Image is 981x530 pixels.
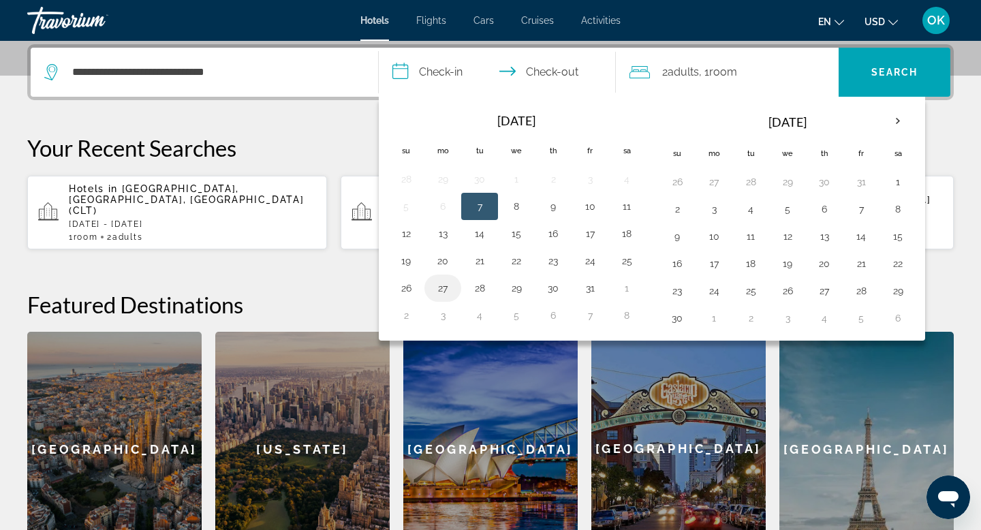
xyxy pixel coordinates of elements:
button: Day 3 [432,306,454,325]
button: Day 24 [703,281,725,300]
button: Day 29 [887,281,909,300]
span: 2 [662,63,699,82]
button: Day 13 [813,227,835,246]
button: Day 7 [579,306,601,325]
button: Day 2 [740,309,762,328]
button: Hotels in [GEOGRAPHIC_DATA], [GEOGRAPHIC_DATA], [GEOGRAPHIC_DATA] (CLT)[DATE] - [DATE]1Room2Adults [27,175,327,250]
span: Flights [416,15,446,26]
button: Day 17 [579,224,601,243]
span: Hotels in [69,183,118,194]
button: Day 22 [505,251,527,270]
button: Day 27 [703,172,725,191]
button: Day 7 [469,197,490,216]
button: Day 1 [703,309,725,328]
button: Day 5 [395,197,417,216]
button: Change language [818,12,844,31]
button: Day 8 [887,200,909,219]
table: Right calendar grid [659,106,916,332]
button: Day 25 [616,251,638,270]
span: Search [871,67,918,78]
button: Day 11 [616,197,638,216]
table: Left calendar grid [388,106,645,329]
button: Day 26 [666,172,688,191]
button: Day 14 [850,227,872,246]
button: Search [839,48,950,97]
button: User Menu [918,6,954,35]
button: Day 5 [850,309,872,328]
button: Day 12 [395,224,417,243]
button: Day 9 [542,197,564,216]
button: Day 13 [432,224,454,243]
button: Day 5 [505,306,527,325]
span: OK [927,14,945,27]
button: Day 29 [505,279,527,298]
button: Day 24 [579,251,601,270]
button: Change currency [865,12,898,31]
button: Day 16 [666,254,688,273]
button: Day 15 [505,224,527,243]
button: Day 26 [777,281,798,300]
span: Adults [112,232,142,242]
button: Day 15 [887,227,909,246]
span: , 1 [699,63,737,82]
span: en [818,16,831,27]
button: Day 21 [850,254,872,273]
button: Day 8 [505,197,527,216]
button: Day 30 [666,309,688,328]
p: [DATE] - [DATE] [69,219,316,229]
span: USD [865,16,885,27]
a: Hotels [360,15,389,26]
div: Search widget [31,48,950,97]
button: Day 6 [887,309,909,328]
button: Day 29 [777,172,798,191]
a: Cars [473,15,494,26]
button: Day 4 [469,306,490,325]
button: Day 1 [887,172,909,191]
button: Day 28 [469,279,490,298]
button: Day 30 [813,172,835,191]
button: Day 25 [740,281,762,300]
button: Day 26 [395,279,417,298]
button: Day 12 [777,227,798,246]
button: Day 10 [703,227,725,246]
button: Day 18 [616,224,638,243]
button: Day 1 [616,279,638,298]
button: Travelers: 2 adults, 0 children [616,48,839,97]
button: Day 5 [777,200,798,219]
button: Select check in and out date [379,48,616,97]
button: Day 4 [813,309,835,328]
span: Room [709,65,737,78]
button: Day 27 [432,279,454,298]
button: Day 4 [616,170,638,189]
span: 2 [107,232,142,242]
iframe: Кнопка запуска окна обмена сообщениями [926,476,970,519]
button: Day 1 [505,170,527,189]
button: Day 28 [740,172,762,191]
button: Day 29 [432,170,454,189]
span: Adults [668,65,699,78]
button: Day 3 [579,170,601,189]
button: Hotels in [GEOGRAPHIC_DATA], [GEOGRAPHIC_DATA], [GEOGRAPHIC_DATA] (CHI)[DATE] - [DATE]2rooms3Adul... [341,175,640,250]
button: Day 28 [850,281,872,300]
th: [DATE] [424,106,608,136]
button: Day 18 [740,254,762,273]
button: Day 8 [616,306,638,325]
button: Day 2 [542,170,564,189]
button: Day 22 [887,254,909,273]
button: Day 6 [432,197,454,216]
button: Day 14 [469,224,490,243]
button: Day 4 [740,200,762,219]
button: Day 23 [542,251,564,270]
th: [DATE] [696,106,879,138]
button: Day 2 [395,306,417,325]
a: Cruises [521,15,554,26]
button: Day 10 [579,197,601,216]
button: Day 21 [469,251,490,270]
button: Day 2 [666,200,688,219]
button: Day 6 [542,306,564,325]
button: Day 19 [777,254,798,273]
span: [GEOGRAPHIC_DATA], [GEOGRAPHIC_DATA], [GEOGRAPHIC_DATA] (CLT) [69,183,304,216]
button: Day 31 [579,279,601,298]
button: Day 30 [542,279,564,298]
